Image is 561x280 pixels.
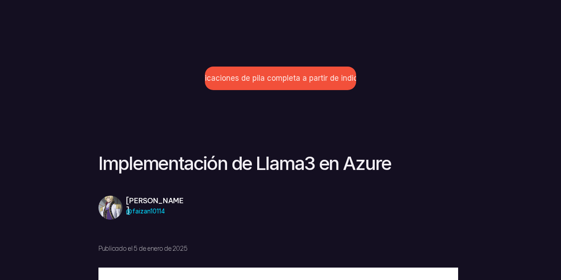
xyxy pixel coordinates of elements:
[126,207,165,215] font: @faizan10114
[98,152,391,174] a: Implementación de Llama3 en Azure
[175,74,386,83] font: Cree aplicaciones de pila completa a partir de indicaciones
[205,67,356,90] a: Cree aplicaciones de pila completa a partir de indicaciones
[98,245,187,252] font: Publicado el 5 de enero de 2025
[126,196,184,215] font: [PERSON_NAME]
